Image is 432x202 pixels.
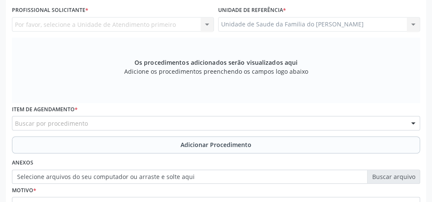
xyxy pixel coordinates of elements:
label: Motivo [12,184,36,197]
label: Anexos [12,156,33,170]
label: Profissional Solicitante [12,4,88,17]
span: Adicione os procedimentos preenchendo os campos logo abaixo [124,67,308,76]
label: Unidade de referência [218,4,286,17]
span: Buscar por procedimento [15,119,88,128]
span: Os procedimentos adicionados serão visualizados aqui [134,58,298,67]
label: Item de agendamento [12,103,78,116]
button: Adicionar Procedimento [12,136,420,153]
span: Adicionar Procedimento [181,140,251,149]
